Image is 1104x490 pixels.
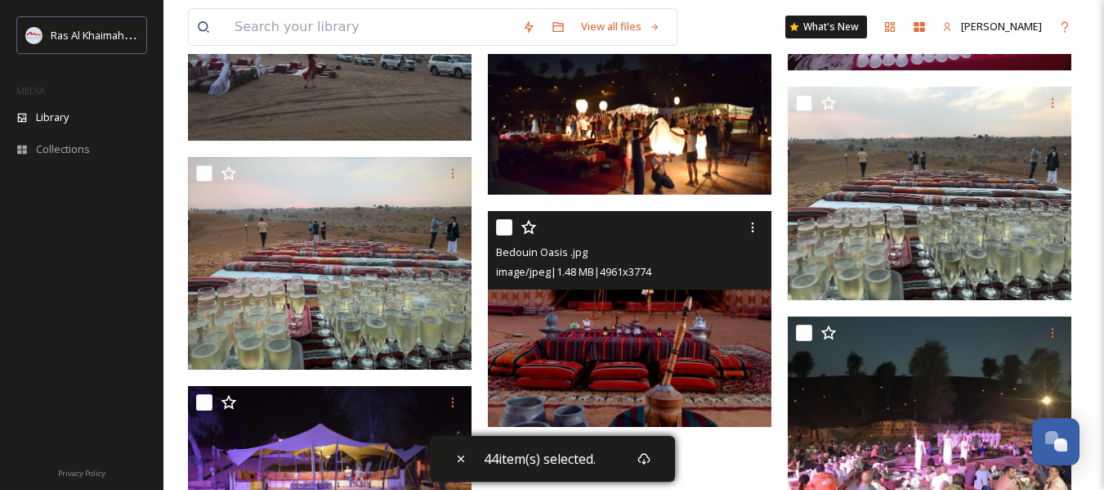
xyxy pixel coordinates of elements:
a: View all files [573,11,668,43]
span: Collections [36,142,90,157]
img: Logo_RAKTDA_RGB-01.png [26,27,42,43]
img: Bedouin Oasis Camp .JPG [788,87,1071,299]
input: Search your library [226,9,514,45]
a: Privacy Policy [58,462,105,482]
a: What's New [785,16,867,38]
span: image/jpeg | 1.48 MB | 4961 x 3774 [496,264,651,279]
img: Bedouin Oasis .jpg [488,211,771,427]
span: Bedouin Oasis .jpg [496,245,588,259]
img: Bedouin Oasis Camp .jpg [188,157,472,370]
img: Bedouin Oasis Camp .JPG [488,6,771,195]
button: Open Chat [1032,418,1079,465]
span: MEDIA [16,84,45,97]
span: Privacy Policy [58,468,105,479]
span: Ras Al Khaimah Tourism Development Authority [51,27,282,43]
span: [PERSON_NAME] [961,19,1042,34]
span: Library [36,110,69,125]
span: 44 item(s) selected. [484,450,596,468]
a: [PERSON_NAME] [934,11,1050,43]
